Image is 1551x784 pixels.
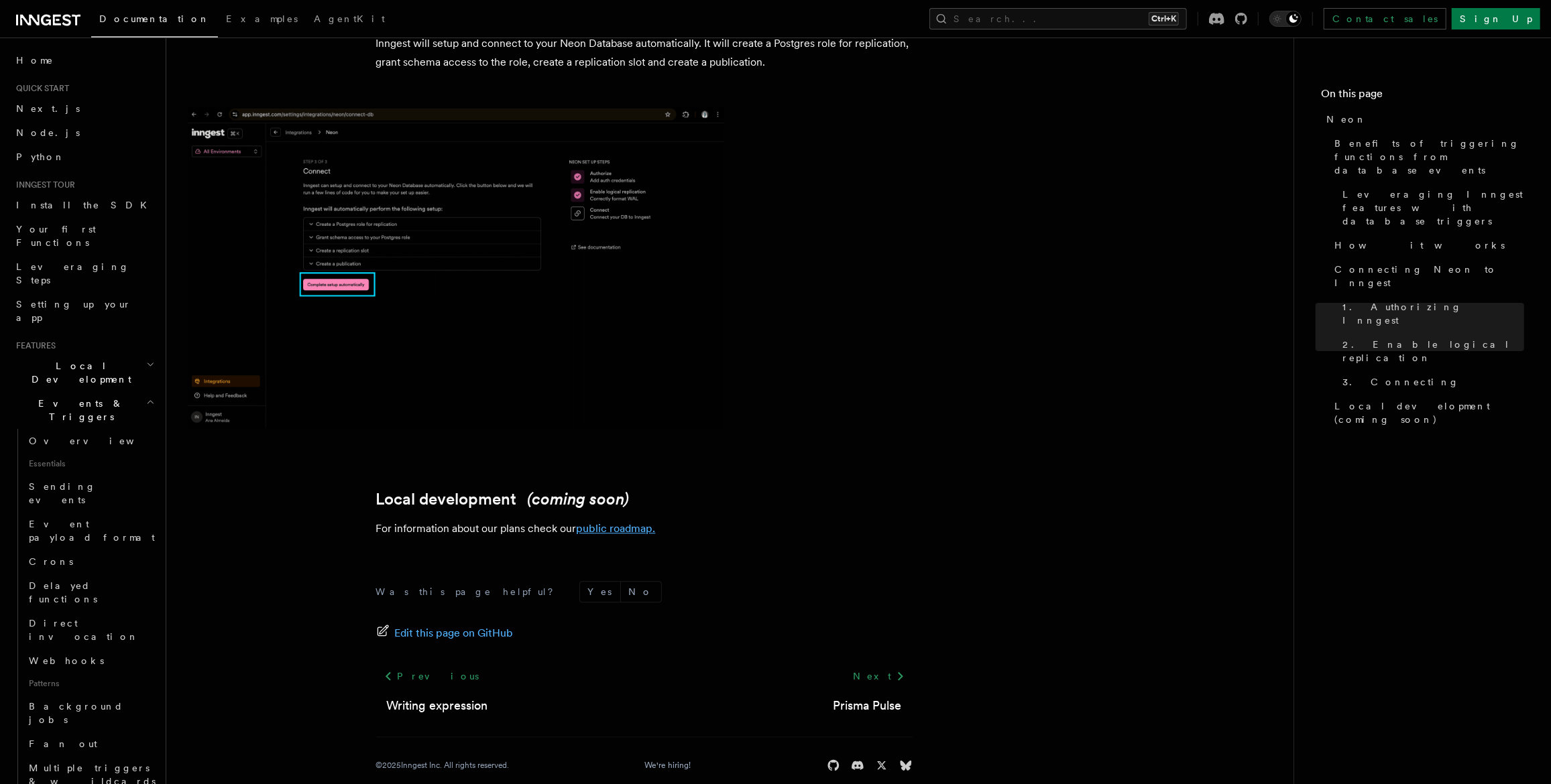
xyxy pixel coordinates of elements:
span: Neon [1326,113,1367,126]
span: 1. Authorizing Inngest [1342,300,1524,327]
a: Event payload format [23,512,158,549]
a: 1. Authorizing Inngest [1337,295,1524,332]
a: Documentation [91,4,218,38]
span: Events & Triggers [11,397,146,423]
button: Search...Ctrl+K [929,8,1187,29]
span: 3. Connecting [1342,375,1459,389]
a: Sending events [23,474,158,512]
span: Sending events [29,481,96,505]
a: How it works [1329,233,1524,257]
a: Next [845,664,913,688]
a: Webhooks [23,649,158,673]
p: Was this page helpful? [376,585,563,598]
div: © 2025 Inngest Inc. All rights reserved. [376,760,510,771]
a: Python [11,145,158,169]
a: Your first Functions [11,217,158,255]
a: Next.js [11,96,158,121]
a: Crons [23,549,158,574]
img: Neon automatic connect step inside the Inngest integrations page [188,107,724,429]
a: Previous [376,664,487,688]
span: Documentation [99,13,210,24]
span: Event payload format [29,519,155,543]
span: Inngest tour [11,180,75,190]
span: How it works [1334,239,1505,252]
a: Background jobs [23,694,158,732]
span: Examples [226,13,298,24]
a: public roadmap. [577,522,656,535]
span: Delayed functions [29,580,97,604]
span: Benefits of triggering functions from database events [1334,137,1524,177]
span: Python [16,151,65,162]
a: Leveraging Steps [11,255,158,292]
a: Overview [23,429,158,453]
span: Node.js [16,127,80,138]
button: Toggle dark mode [1269,11,1302,27]
a: Install the SDK [11,193,158,217]
span: Local Development [11,359,146,386]
a: Neon [1321,107,1524,131]
span: Leveraging Steps [16,261,129,285]
a: Local development (coming soon) [1329,394,1524,432]
a: AgentKit [306,4,393,36]
a: Node.js [11,121,158,145]
a: Edit this page on GitHub [376,624,514,643]
a: We're hiring! [645,760,691,771]
a: Delayed functions [23,574,158,611]
span: Direct invocation [29,618,139,642]
button: Events & Triggers [11,391,158,429]
span: Install the SDK [16,200,155,210]
span: Leveraging Inngest features with database triggers [1342,188,1524,228]
span: Patterns [23,673,158,694]
span: Setting up your app [16,299,131,323]
span: Background jobs [29,701,123,725]
span: Quick start [11,83,69,94]
kbd: Ctrl+K [1149,12,1179,25]
a: Connecting Neon to Inngest [1329,257,1524,295]
button: Yes [580,582,620,602]
span: Webhooks [29,655,104,666]
span: Next.js [16,103,80,114]
a: Setting up your app [11,292,158,330]
a: Home [11,48,158,72]
span: 2. Enable logical replication [1342,338,1524,365]
span: Local development (coming soon) [1334,399,1524,426]
span: Your first Functions [16,224,96,248]
a: Prisma Pulse [834,696,902,715]
span: Overview [29,436,167,446]
a: Benefits of triggering functions from database events [1329,131,1524,182]
a: Sign Up [1452,8,1540,29]
span: Fan out [29,738,97,749]
p: Inngest will setup and connect to your Neon Database automatically. It will create a Postgres rol... [376,34,913,72]
span: Home [16,54,54,67]
a: 3. Connecting [1337,370,1524,394]
span: Connecting Neon to Inngest [1334,263,1524,289]
a: 2. Enable logical replication [1337,332,1524,370]
h4: On this page [1321,86,1524,107]
span: Crons [29,556,73,567]
a: Local development(coming soon) [376,490,630,509]
span: AgentKit [314,13,385,24]
a: Fan out [23,732,158,756]
em: (coming soon) [528,490,630,509]
a: Direct invocation [23,611,158,649]
p: For information about our plans check our [376,519,913,538]
a: Examples [218,4,306,36]
a: Leveraging Inngest features with database triggers [1337,182,1524,233]
a: Contact sales [1324,8,1446,29]
button: No [621,582,661,602]
span: Essentials [23,453,158,474]
span: Edit this page on GitHub [395,624,514,643]
button: Local Development [11,354,158,391]
a: Writing expression [387,696,488,715]
span: Features [11,340,56,351]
